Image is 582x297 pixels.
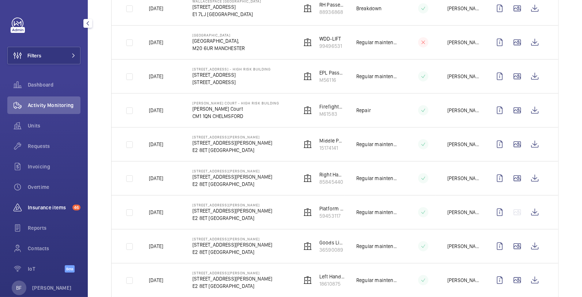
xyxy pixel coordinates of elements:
[356,107,371,114] p: Repair
[319,8,345,16] p: 88936868
[319,42,342,50] p: 99496531
[28,163,80,170] span: Invoicing
[149,107,163,114] p: [DATE]
[192,203,272,207] p: [STREET_ADDRESS][PERSON_NAME]
[303,106,312,115] img: elevator.svg
[319,171,345,178] p: Right Hand Passenger Lift- 717153
[319,205,345,212] p: Platform Lift- 1903214
[192,282,272,290] p: E2 8ET [GEOGRAPHIC_DATA]
[192,37,245,45] p: [GEOGRAPHIC_DATA],
[303,208,312,217] img: elevator.svg
[192,101,279,105] p: [PERSON_NAME] Court - High Risk Building
[356,209,399,216] p: Regular maintenance
[356,175,399,182] p: Regular maintenance
[65,265,75,273] span: Beta
[319,239,345,246] p: Goods Lift- 717152
[16,284,22,292] p: BF
[192,241,272,248] p: [STREET_ADDRESS][PERSON_NAME]
[149,277,163,284] p: [DATE]
[192,169,272,173] p: [STREET_ADDRESS][PERSON_NAME]
[192,173,272,180] p: [STREET_ADDRESS][PERSON_NAME]
[192,71,271,79] p: [STREET_ADDRESS]
[28,102,80,109] span: Activity Monitoring
[303,4,312,13] img: elevator.svg
[303,38,312,47] img: elevator.svg
[303,276,312,285] img: elevator.svg
[72,205,80,210] span: 46
[303,140,312,149] img: elevator.svg
[319,76,345,84] p: M56116
[319,212,345,220] p: 59453117
[192,248,272,256] p: E2 8ET [GEOGRAPHIC_DATA]
[149,175,163,182] p: [DATE]
[319,35,342,42] p: WDD-LIFT
[447,243,479,250] p: [PERSON_NAME]
[192,146,272,154] p: E2 8ET [GEOGRAPHIC_DATA]
[319,103,345,110] p: Firefighter - EPL Passenger Lift
[28,265,65,273] span: IoT
[32,284,72,292] p: [PERSON_NAME]
[303,242,312,251] img: elevator.svg
[192,139,272,146] p: [STREET_ADDRESS][PERSON_NAME]
[319,1,345,8] p: RH Passenger
[356,141,399,148] p: Regular maintenance
[319,246,345,254] p: 36590089
[192,33,245,37] p: [GEOGRAPHIC_DATA]
[28,224,80,232] span: Reports
[303,72,312,81] img: elevator.svg
[192,271,272,275] p: [STREET_ADDRESS][PERSON_NAME]
[356,277,399,284] p: Regular maintenance
[27,52,41,59] span: Filters
[28,81,80,88] span: Dashboard
[192,135,272,139] p: [STREET_ADDRESS][PERSON_NAME]
[319,178,345,186] p: 85845440
[7,47,80,64] button: Filters
[28,142,80,150] span: Requests
[356,5,382,12] p: Breakdown
[319,137,345,144] p: Middle Passenger Lift- 717150
[447,277,479,284] p: [PERSON_NAME]
[192,237,272,241] p: [STREET_ADDRESS][PERSON_NAME]
[192,45,245,52] p: M20 6UR MANCHESTER
[192,11,261,18] p: E1 7LJ [GEOGRAPHIC_DATA]
[192,3,261,11] p: [STREET_ADDRESS]
[149,5,163,12] p: [DATE]
[28,204,70,211] span: Insurance items
[192,67,271,71] p: [STREET_ADDRESS] - High Risk Building
[149,39,163,46] p: [DATE]
[192,79,271,86] p: [STREET_ADDRESS]
[319,280,345,288] p: 18610875
[447,73,479,80] p: [PERSON_NAME]
[447,141,479,148] p: [PERSON_NAME]
[149,243,163,250] p: [DATE]
[149,141,163,148] p: [DATE]
[447,107,479,114] p: [PERSON_NAME]
[149,73,163,80] p: [DATE]
[319,69,345,76] p: EPL Passenger Lift
[447,39,479,46] p: [PERSON_NAME]
[356,243,399,250] p: Regular maintenance
[192,113,279,120] p: CM1 1QN CHELMSFORD
[319,273,345,280] p: Left Hand Passenger Lift- 717151
[319,144,345,152] p: 15174141
[447,5,479,12] p: [PERSON_NAME]
[149,209,163,216] p: [DATE]
[28,183,80,191] span: Overtime
[356,39,399,46] p: Regular maintenance
[303,174,312,183] img: elevator.svg
[28,122,80,129] span: Units
[192,105,279,113] p: [PERSON_NAME] Court
[447,209,479,216] p: [PERSON_NAME]
[447,175,479,182] p: [PERSON_NAME]
[28,245,80,252] span: Contacts
[192,207,272,214] p: [STREET_ADDRESS][PERSON_NAME]
[192,180,272,188] p: E2 8ET [GEOGRAPHIC_DATA]
[356,73,399,80] p: Regular maintenance
[319,110,345,118] p: M61583
[192,214,272,222] p: E2 8ET [GEOGRAPHIC_DATA]
[192,275,272,282] p: [STREET_ADDRESS][PERSON_NAME]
